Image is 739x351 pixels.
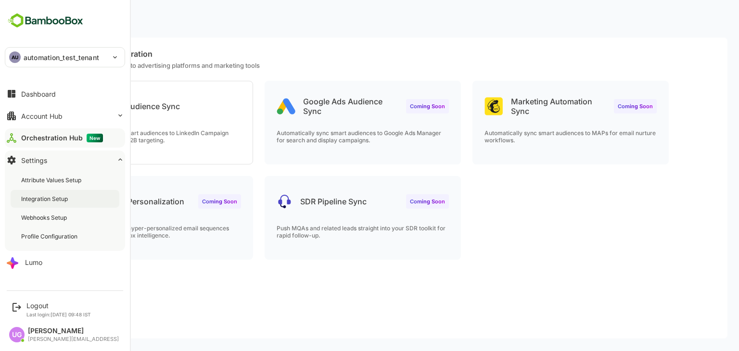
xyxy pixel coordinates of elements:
span: Coming Soon [584,103,619,110]
div: UG [9,327,25,342]
span: Coming Soon [168,198,204,205]
p: Google Ads Audience Sync [269,97,365,116]
div: Integration Setup [21,195,70,203]
p: Push MQAs and related leads straight into your SDR toolkit for rapid follow-up. [243,225,415,239]
p: Lumo AI Personalization [62,197,151,206]
div: [PERSON_NAME][EMAIL_ADDRESS] [28,336,119,342]
div: Profile Configuration [21,232,79,240]
p: Automatically sync smart audiences to Google Ads Manager for search and display campaigns. [243,129,415,144]
p: LinkedIn Audience Sync [58,101,146,111]
div: AU [9,51,21,63]
p: Last login: [DATE] 09:48 IST [26,312,91,317]
div: Account Hub [21,112,63,120]
p: Create New Orchestration [23,49,694,59]
div: Settings [21,156,47,164]
p: SDR Pipeline Sync [267,197,333,206]
p: Automatically sync smart audiences to MAPs for email nurture workflows. [451,129,623,144]
button: Lumo [5,252,125,272]
div: Attribute Values Setup [21,176,83,184]
p: Orchestration Hub [12,14,88,24]
span: New [87,134,103,142]
img: BambooboxFullLogoMark.5f36c76dfaba33ec1ec1367b70bb1252.svg [5,12,86,30]
button: Settings [5,150,125,170]
span: Coming Soon [376,103,411,110]
div: [PERSON_NAME] [28,327,119,335]
p: Connect your segments to advertising platforms and marketing tools [23,62,694,69]
button: Account Hub [5,106,125,125]
p: Automatically sync smart audiences to LinkedIn Campaign Manager for precise B2B targeting. [35,129,207,144]
div: AUautomation_test_tenant [5,48,125,67]
div: Webhooks Setup [21,213,69,222]
div: Logout [26,301,91,310]
span: Coming Soon [376,198,411,205]
p: Trigger intent-based, hyper-personalized email sequences powered by BambooBox intelligence. [35,225,207,239]
div: Dashboard [21,90,56,98]
button: Dashboard [5,84,125,103]
div: Lumo [25,258,42,266]
p: Marketing Automation Sync [477,97,573,116]
button: Orchestration HubNew [5,128,125,148]
p: automation_test_tenant [24,52,99,63]
div: Orchestration Hub [21,134,103,142]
